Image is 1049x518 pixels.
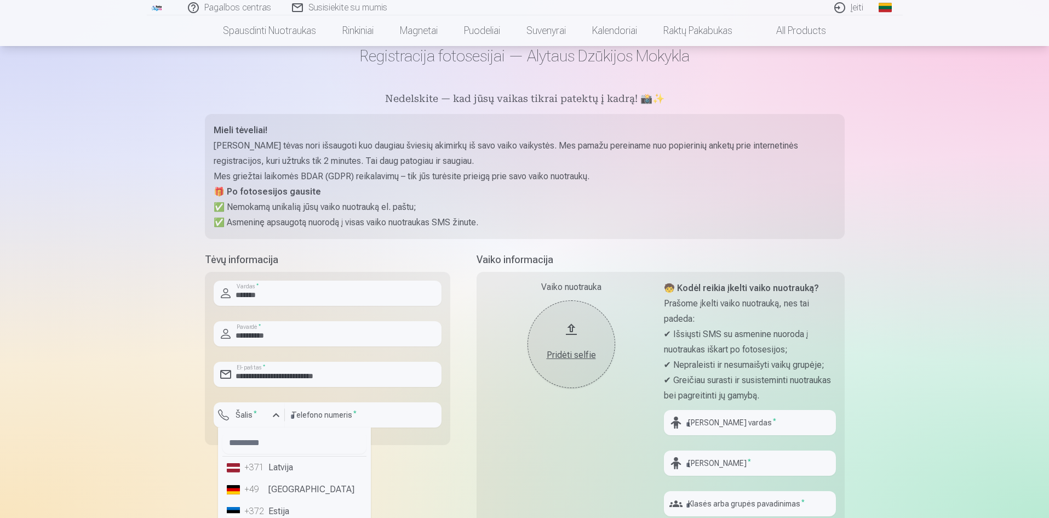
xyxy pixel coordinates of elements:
[222,479,366,500] li: [GEOGRAPHIC_DATA]
[151,4,163,11] img: /fa2
[214,402,285,428] button: Šalis*
[231,409,261,420] label: Šalis
[664,283,819,293] strong: 🧒 Kodėl reikia įkelti vaiko nuotrauką?
[477,252,845,267] h5: Vaiko informacija
[214,169,836,184] p: Mes griežtai laikomės BDAR (GDPR) reikalavimų – tik jūs turėsite prieigą prie savo vaiko nuotraukų.
[214,215,836,230] p: ✅ Asmeninę apsaugotą nuorodą į visas vaiko nuotraukas SMS žinute.
[244,505,266,518] div: +372
[244,483,266,496] div: +49
[579,15,650,46] a: Kalendoriai
[650,15,746,46] a: Raktų pakabukas
[244,461,266,474] div: +371
[664,373,836,403] p: ✔ Greičiau surasti ir susisteminti nuotraukas bei pagreitinti jų gamybą.
[485,281,657,294] div: Vaiko nuotrauka
[222,457,366,479] li: Latvija
[214,186,321,197] strong: 🎁 Po fotosesijos gausite
[664,296,836,327] p: Prašome įkelti vaiko nuotrauką, nes tai padeda:
[387,15,451,46] a: Magnetai
[205,252,450,267] h5: Tėvų informacija
[214,125,267,135] strong: Mieli tėveliai!
[513,15,579,46] a: Suvenyrai
[664,327,836,357] p: ✔ Išsiųsti SMS su asmenine nuoroda į nuotraukas iškart po fotosesijos;
[210,15,329,46] a: Spausdinti nuotraukas
[538,349,604,362] div: Pridėti selfie
[664,357,836,373] p: ✔ Nepraleisti ir nesumaišyti vaikų grupėje;
[205,46,845,66] h1: Registracija fotosesijai — Alytaus Dzūkijos Mokykla
[205,92,845,107] h5: Nedelskite — kad jūsų vaikas tikrai patektų į kadrą! 📸✨
[746,15,839,46] a: All products
[329,15,387,46] a: Rinkiniai
[214,200,836,215] p: ✅ Nemokamą unikalią jūsų vaiko nuotrauką el. paštu;
[451,15,513,46] a: Puodeliai
[214,138,836,169] p: [PERSON_NAME] tėvas nori išsaugoti kuo daugiau šviesių akimirkų iš savo vaiko vaikystės. Mes pama...
[528,300,615,388] button: Pridėti selfie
